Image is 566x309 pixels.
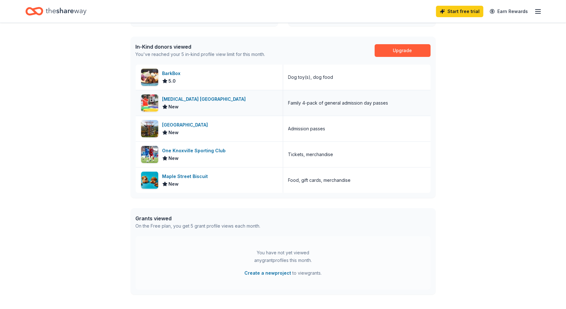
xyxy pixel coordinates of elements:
div: Dog toy(s), dog food [288,73,333,81]
div: You've reached your 5 in-kind profile view limit for this month. [136,51,265,58]
div: Family 4-pack of general admission day passes [288,99,388,107]
img: Image for One Knoxville Sporting Club [141,146,158,163]
div: One Knoxville Sporting Club [162,147,228,154]
span: New [169,180,179,188]
a: Start free trial [436,6,483,17]
div: Maple Street Biscuit [162,173,211,180]
span: New [169,154,179,162]
div: Admission passes [288,125,325,133]
img: Image for Maple Street Biscuit [141,172,158,189]
div: On the Free plan, you get 5 grant profile views each month. [136,222,261,230]
span: to view grants . [244,269,322,277]
div: In-Kind donors viewed [136,43,265,51]
img: Image for Muse Knoxville [141,94,158,112]
span: 5.0 [169,77,176,85]
img: Image for BarkBox [141,69,158,86]
div: [GEOGRAPHIC_DATA] [162,121,211,129]
div: Grants viewed [136,215,261,222]
div: BarkBox [162,70,183,77]
div: You have not yet viewed any grant profiles this month. [243,249,323,264]
span: New [169,129,179,136]
a: Upgrade [375,44,431,57]
a: Earn Rewards [486,6,532,17]
button: Create a newproject [244,269,291,277]
div: Tickets, merchandise [288,151,333,158]
div: Food, gift cards, merchandise [288,176,351,184]
a: Home [25,4,86,19]
span: New [169,103,179,111]
div: [MEDICAL_DATA] [GEOGRAPHIC_DATA] [162,95,249,103]
img: Image for Gatlinburg Skypark [141,120,158,137]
